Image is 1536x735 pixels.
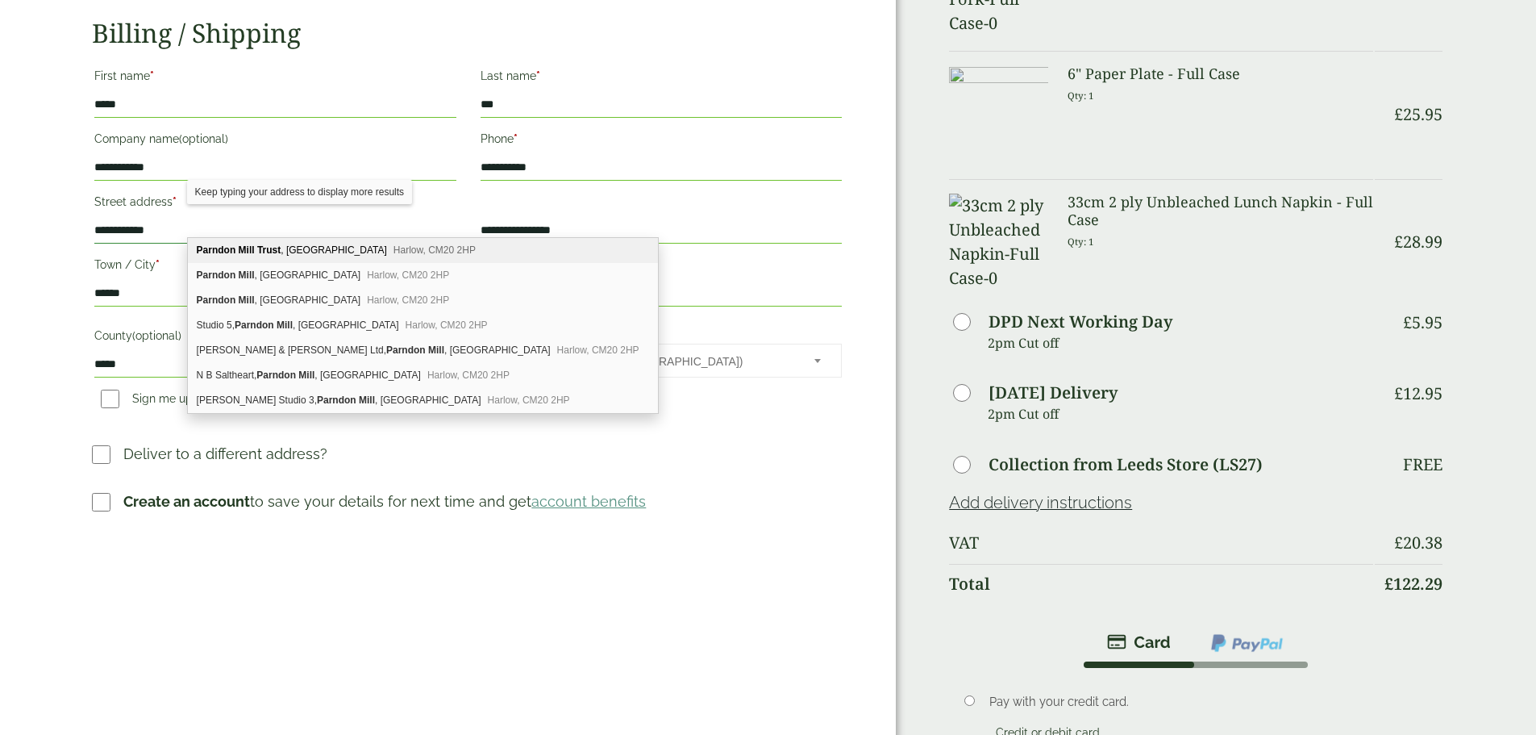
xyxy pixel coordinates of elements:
[1107,633,1171,652] img: stripe.png
[1068,65,1373,83] h3: 6" Paper Plate - Full Case
[989,457,1263,473] label: Collection from Leeds Store (LS27)
[1068,90,1094,102] small: Qty: 1
[92,18,844,48] h2: Billing / Shipping
[393,244,476,256] span: Harlow, CM20 2HP
[488,395,570,406] span: Harlow, CM20 2HP
[94,65,456,92] label: First name
[949,493,1132,512] a: Add delivery instructions
[481,127,842,155] label: Phone
[179,132,228,145] span: (optional)
[197,294,255,306] b: Parndon Mill
[188,263,658,288] div: Parndon Mill, Parndon Mill Lane
[94,324,456,352] label: County
[256,370,314,381] b: Parndon Mill
[481,65,842,92] label: Last name
[481,344,842,378] span: Country/Region
[1394,532,1403,553] span: £
[988,402,1372,426] p: 2pm Cut off
[1394,103,1442,125] bdi: 25.95
[481,253,842,281] label: Postcode
[1403,455,1442,474] p: Free
[197,244,281,256] b: Parndon Mill Trust
[101,390,119,408] input: Sign me up to receive email updates and news(optional)
[989,693,1419,711] p: Pay with your credit card.
[1384,573,1393,595] span: £
[989,314,1172,330] label: DPD Next Working Day
[1403,311,1412,333] span: £
[235,319,293,331] b: Parndon Mill
[187,180,412,204] div: Keep typing your address to display more results
[989,385,1118,401] label: [DATE] Delivery
[406,319,488,331] span: Harlow, CM20 2HP
[317,395,375,406] b: Parndon Mill
[1384,573,1442,595] bdi: 122.29
[94,253,456,281] label: Town / City
[94,392,436,410] label: Sign me up to receive email updates and news
[367,294,449,306] span: Harlow, CM20 2HP
[188,238,658,263] div: Parndon Mill Trust, Parndon Mill Lane
[94,190,456,218] label: Street address
[173,195,177,208] abbr: required
[123,491,646,512] p: to save your details for next time and get
[150,69,154,82] abbr: required
[481,316,842,344] label: Country/Region
[188,338,658,363] div: Wells & Wilde Ltd, Parndon Mill, Parndon Mill Lane
[123,493,250,510] strong: Create an account
[188,363,658,388] div: N B Saltheart, Parndon Mill, Parndon Mill Lane
[1068,194,1373,228] h3: 33cm 2 ply Unbleached Lunch Napkin - Full Case
[1394,382,1442,404] bdi: 12.95
[557,345,639,356] span: Harlow, CM20 2HP
[949,194,1047,290] img: 33cm 2 ply Unbleached Napkin-Full Case-0
[1394,382,1403,404] span: £
[1394,231,1442,253] bdi: 28.99
[132,329,181,342] span: (optional)
[427,370,510,381] span: Harlow, CM20 2HP
[1394,103,1403,125] span: £
[367,269,449,281] span: Harlow, CM20 2HP
[1394,532,1442,553] bdi: 20.38
[188,313,658,338] div: Studio 5, Parndon Mill, Parndon Mill Lane
[188,288,658,313] div: Parndon Mill, Parndon Mill Lane
[514,132,518,145] abbr: required
[188,388,658,413] div: Chris Roskell Studio 3, Parndon Mill, Parndon Mill Lane
[123,443,327,465] p: Deliver to a different address?
[949,564,1372,603] th: Total
[94,127,456,155] label: Company name
[949,524,1372,562] th: VAT
[1394,231,1403,253] span: £
[536,69,540,82] abbr: required
[1068,236,1094,248] small: Qty: 1
[156,258,160,271] abbr: required
[386,345,444,356] b: Parndon Mill
[988,331,1372,355] p: 2pm Cut off
[1209,633,1284,654] img: ppcp-gateway.png
[1403,311,1442,333] bdi: 5.95
[531,493,646,510] a: account benefits
[197,269,255,281] b: Parndon Mill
